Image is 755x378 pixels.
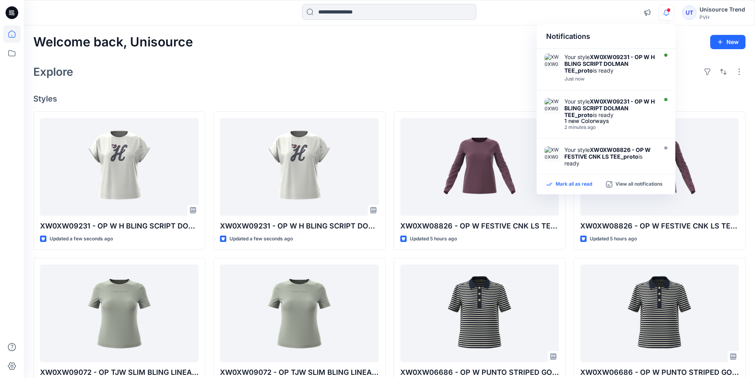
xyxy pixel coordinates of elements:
[710,35,745,49] button: New
[400,118,559,216] a: XW0XW08826 - OP W FESTIVE CNK LS TEE_proto
[33,65,73,78] h2: Explore
[564,54,656,74] div: Your style is ready
[220,367,378,378] p: XW0XW09072 - OP TJW SLIM BLING LINEAR SS TEE_proto
[700,14,745,20] div: PVH
[700,5,745,14] div: Unisource Trend
[33,35,193,50] h2: Welcome back, Unisource
[580,367,739,378] p: XW0XW06686 - OP W PUNTO STRIPED GOLD BTN POLO_3D Fit 3
[400,221,559,232] p: XW0XW08826 - OP W FESTIVE CNK LS TEE_proto
[400,265,559,363] a: XW0XW06686 - OP W PUNTO STRIPED GOLD BTN POLO_3D Fit 3
[33,94,745,104] h4: Styles
[545,54,560,69] img: XW0XW09231 - OP W H BLING SCRIPT DOLMAN TEE_proto
[537,25,675,49] div: Notifications
[545,146,560,162] img: XW0XW08826 - OP W FESTIVE CNK LS TEE_proto
[220,118,378,216] a: XW0XW09231 - OP W H BLING SCRIPT DOLMAN TEE_proto
[564,118,656,124] div: 1 new Colorways
[229,235,293,243] p: Updated a few seconds ago
[564,146,656,167] div: Your style is ready
[50,235,113,243] p: Updated a few seconds ago
[220,221,378,232] p: XW0XW09231 - OP W H BLING SCRIPT DOLMAN TEE_proto
[564,98,656,118] div: Your style is ready
[410,235,457,243] p: Updated 5 hours ago
[40,265,199,363] a: XW0XW09072 - OP TJW SLIM BLING LINEAR SS TEE_proto
[580,265,739,363] a: XW0XW06686 - OP W PUNTO STRIPED GOLD BTN POLO_3D Fit 3
[564,125,656,130] div: Tuesday, August 19, 2025 18:09
[40,367,199,378] p: XW0XW09072 - OP TJW SLIM BLING LINEAR SS TEE_proto
[580,221,739,232] p: XW0XW08826 - OP W FESTIVE CNK LS TEE_proto
[590,235,637,243] p: Updated 5 hours ago
[40,221,199,232] p: XW0XW09231 - OP W H BLING SCRIPT DOLMAN TEE_proto
[564,76,656,82] div: Tuesday, August 19, 2025 18:11
[220,265,378,363] a: XW0XW09072 - OP TJW SLIM BLING LINEAR SS TEE_proto
[545,98,560,114] img: XW0XW09231 - OP W H BLING SCRIPT DOLMAN TEE_proto
[615,181,663,188] p: View all notifications
[564,54,655,74] strong: XW0XW09231 - OP W H BLING SCRIPT DOLMAN TEE_proto
[556,181,592,188] p: Mark all as read
[682,6,696,20] div: UT
[40,118,199,216] a: XW0XW09231 - OP W H BLING SCRIPT DOLMAN TEE_proto
[564,98,655,118] strong: XW0XW09231 - OP W H BLING SCRIPT DOLMAN TEE_proto
[564,146,651,160] strong: XW0XW08826 - OP W FESTIVE CNK LS TEE_proto
[400,367,559,378] p: XW0XW06686 - OP W PUNTO STRIPED GOLD BTN POLO_3D Fit 3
